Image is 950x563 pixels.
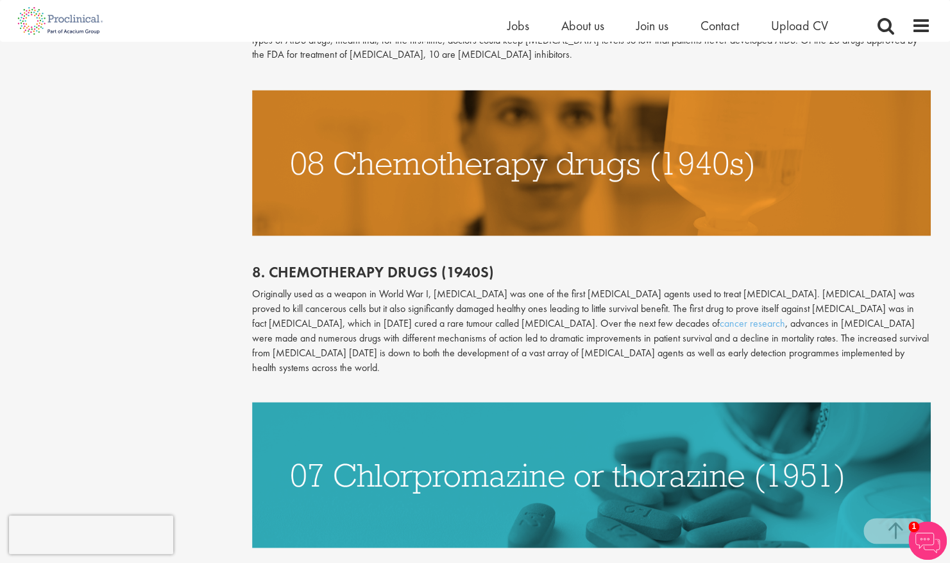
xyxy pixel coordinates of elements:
[908,521,947,560] img: Chatbot
[908,521,919,532] span: 1
[252,90,931,236] img: CHEMOTHERAPY DRUGS (1940S)
[771,17,828,34] a: Upload CV
[9,515,173,554] iframe: reCAPTCHA
[720,316,785,329] a: cancer research
[252,402,931,548] img: CHLORPROMAZINE OR THORAZINE (1951)
[561,17,604,34] a: About us
[252,286,931,374] p: Originally used as a weapon in World War I, [MEDICAL_DATA] was one of the first [MEDICAL_DATA] ag...
[636,17,668,34] a: Join us
[700,17,739,34] a: Contact
[252,263,931,280] h2: 8. Chemotherapy drugs (1940s)
[507,17,529,34] a: Jobs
